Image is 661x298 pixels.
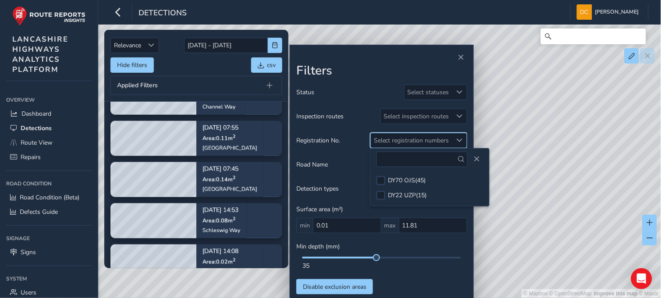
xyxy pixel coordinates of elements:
div: Open Intercom Messenger [631,268,652,289]
a: Road Condition (Beta) [6,190,92,205]
button: Close [471,153,483,165]
span: Status [296,88,314,96]
span: Users [21,288,36,297]
span: Area: 0.02 m [203,258,235,266]
button: Close [455,51,467,64]
h2: Filters [296,64,467,78]
button: Disable exclusion areas [296,279,373,294]
a: Detections [6,121,92,135]
span: csv [267,61,276,69]
div: DY70 OJS ( 45 ) [388,176,426,184]
sup: 2 [233,215,235,222]
div: Schleswig Way [203,227,240,234]
sup: 2 [233,133,235,139]
span: Repairs [21,153,41,161]
span: min [296,218,313,233]
p: [DATE] 14:08 [203,248,257,255]
div: Select registration numbers [371,133,452,148]
button: csv [251,57,282,73]
img: diamond-layout [577,4,592,20]
p: [DATE] 14:53 [203,207,240,213]
span: Road Condition (Beta) [20,193,79,202]
a: Defects Guide [6,205,92,219]
span: Surface area (m²) [296,205,343,213]
a: Route View [6,135,92,150]
div: [GEOGRAPHIC_DATA] [203,186,257,193]
div: [GEOGRAPHIC_DATA] [203,268,257,275]
span: Road Name [296,160,328,169]
div: Select statuses [405,85,452,99]
sup: 2 [233,174,235,181]
div: Channel Way [203,103,238,110]
div: Select inspection routes [381,109,452,124]
p: [DATE] 07:55 [203,125,257,131]
div: DY22 UZP ( 15 ) [388,191,427,199]
span: max [381,218,399,233]
span: Detections [139,7,187,20]
span: Registration No. [296,136,340,145]
span: Min depth (mm) [296,242,340,251]
div: 35 [302,262,461,270]
span: Area: 0.08 m [203,217,235,224]
p: [DATE] 07:45 [203,166,257,172]
span: Detection types [296,184,339,193]
span: Relevance [111,38,144,53]
img: rr logo [12,6,85,26]
input: 0 [399,218,467,233]
span: Inspection routes [296,112,344,121]
button: [PERSON_NAME] [577,4,642,20]
span: Defects Guide [20,208,58,216]
input: Search [541,28,646,44]
a: Repairs [6,150,92,164]
div: [GEOGRAPHIC_DATA] [203,145,257,152]
button: Hide filters [110,57,154,73]
div: Sort by Date [144,38,159,53]
div: Road Condition [6,177,92,190]
span: Route View [21,138,53,147]
span: LANCASHIRE HIGHWAYS ANALYTICS PLATFORM [12,34,68,74]
div: Overview [6,93,92,106]
span: Detections [21,124,52,132]
span: [PERSON_NAME] [595,4,639,20]
input: 0 [313,218,381,233]
div: Signage [6,232,92,245]
span: Applied Filters [117,82,158,89]
span: Dashboard [21,110,51,118]
sup: 2 [233,256,235,263]
div: System [6,272,92,285]
span: Area: 0.14 m [203,176,235,183]
a: Dashboard [6,106,92,121]
span: Signs [21,248,36,256]
a: Signs [6,245,92,259]
span: Area: 0.11 m [203,135,235,142]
